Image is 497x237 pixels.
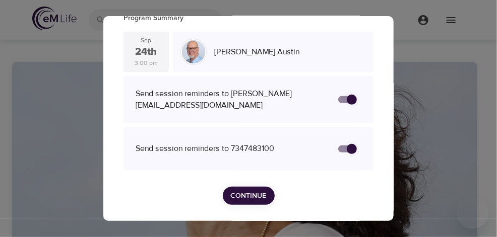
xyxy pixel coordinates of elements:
[141,36,152,45] div: Sep
[136,45,157,59] div: 24th
[210,42,369,62] div: [PERSON_NAME] Austin
[136,143,328,154] div: Send session reminders to 7347483100
[231,190,267,202] span: Continue
[123,13,374,24] p: Program Summary
[223,187,275,205] button: Continue
[136,88,328,111] div: Send session reminders to [PERSON_NAME][EMAIL_ADDRESS][DOMAIN_NAME]
[135,59,158,67] div: 3:00 pm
